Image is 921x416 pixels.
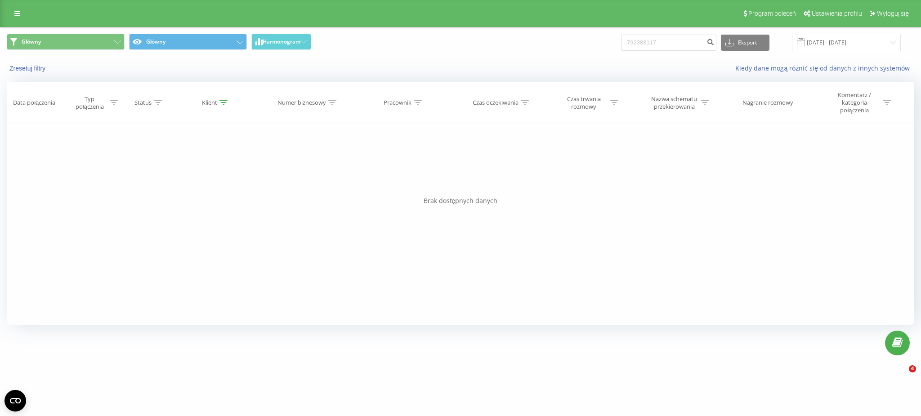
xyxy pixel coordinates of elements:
[22,38,41,45] span: Główny
[735,64,914,72] a: Kiedy dane mogą różnić się od danych z innych systemów
[13,99,55,106] div: Data połączenia
[877,10,909,17] span: Wyloguj się
[202,99,217,106] div: Klient
[7,64,50,72] button: Zresetuj filtry
[890,365,912,387] iframe: Intercom live chat
[4,390,26,412] button: Open CMP widget
[129,34,247,50] button: Główny
[384,99,411,106] div: Pracownik
[721,35,769,51] button: Eksport
[560,95,608,111] div: Czas trwania rozmowy
[473,99,519,106] div: Czas oczekiwania
[650,95,698,111] div: Nazwa schematu przekierowania
[742,99,793,106] div: Nagranie rozmowy
[909,365,916,372] span: 4
[134,99,152,106] div: Status
[621,35,716,51] input: Wyszukiwanie według numeru
[7,196,914,205] div: Brak dostępnych danych
[277,99,326,106] div: Numer biznesowy
[812,10,862,17] span: Ustawienia profilu
[251,34,311,50] button: Harmonogram
[263,39,300,45] span: Harmonogram
[72,95,107,111] div: Typ połączenia
[828,91,881,114] div: Komentarz / kategoria połączenia
[748,10,796,17] span: Program poleceń
[7,34,125,50] button: Główny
